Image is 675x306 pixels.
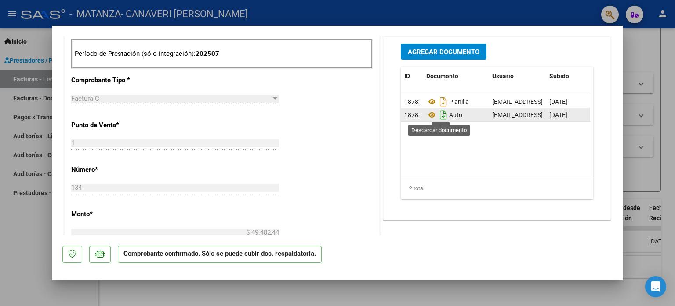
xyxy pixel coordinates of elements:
[489,67,546,86] datatable-header-cell: Usuario
[71,120,162,130] p: Punto de Venta
[408,48,479,56] span: Agregar Documento
[549,111,567,118] span: [DATE]
[404,98,422,105] span: 18782
[438,95,449,109] i: Descargar documento
[404,111,422,118] span: 18783
[492,111,641,118] span: [EMAIL_ADDRESS][DOMAIN_NAME] - [PERSON_NAME]
[384,37,610,220] div: DOCUMENTACIÓN RESPALDATORIA
[404,73,410,80] span: ID
[401,44,486,60] button: Agregar Documento
[426,73,458,80] span: Documento
[426,98,469,105] span: Planilla
[71,165,162,175] p: Número
[423,67,489,86] datatable-header-cell: Documento
[118,246,322,263] p: Comprobante confirmado. Sólo se puede subir doc. respaldatoria.
[71,95,99,103] span: Factura C
[438,108,449,122] i: Descargar documento
[492,98,641,105] span: [EMAIL_ADDRESS][DOMAIN_NAME] - [PERSON_NAME]
[549,73,569,80] span: Subido
[590,67,634,86] datatable-header-cell: Acción
[71,75,162,85] p: Comprobante Tipo *
[546,67,590,86] datatable-header-cell: Subido
[71,209,162,219] p: Monto
[549,98,567,105] span: [DATE]
[645,276,666,297] div: Open Intercom Messenger
[75,49,369,59] p: Período de Prestación (sólo integración):
[492,73,514,80] span: Usuario
[426,111,462,118] span: Auto
[401,177,593,199] div: 2 total
[196,50,219,58] strong: 202507
[401,67,423,86] datatable-header-cell: ID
